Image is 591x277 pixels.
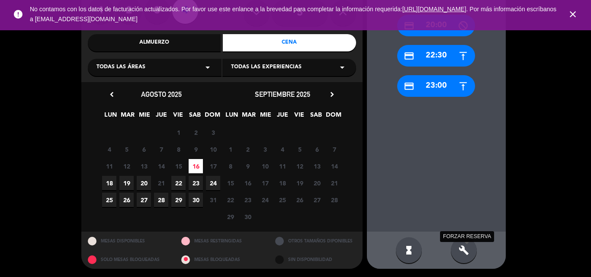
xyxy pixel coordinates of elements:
span: 15 [223,176,238,190]
span: 4 [275,142,289,156]
span: 16 [189,159,203,173]
span: 3 [258,142,272,156]
span: 15 [171,159,186,173]
span: 3 [206,125,220,140]
span: 21 [327,176,341,190]
span: 25 [275,193,289,207]
span: 20 [310,176,324,190]
span: SAB [309,110,323,124]
span: 31 [206,193,220,207]
span: 6 [137,142,151,156]
span: 12 [292,159,307,173]
span: 24 [258,193,272,207]
span: DOM [205,110,219,124]
div: SIN DISPONIBILIDAD [269,250,363,269]
div: SOLO MESAS BLOQUEADAS [81,250,175,269]
span: 10 [206,142,220,156]
span: 4 [102,142,116,156]
span: 28 [327,193,341,207]
span: 30 [189,193,203,207]
span: 9 [189,142,203,156]
i: credit_card [404,51,414,61]
span: JUE [275,110,289,124]
div: 23:00 [397,75,475,97]
span: 17 [206,159,220,173]
div: MESAS RESTRINGIDAS [175,232,269,250]
i: arrow_drop_down [337,62,347,73]
span: 22 [171,176,186,190]
div: MESAS BLOQUEADAS [175,250,269,269]
div: OTROS TAMAÑOS DIPONIBLES [269,232,363,250]
i: chevron_right [328,90,337,99]
i: error [13,9,23,19]
span: agosto 2025 [141,90,182,99]
span: 19 [119,176,134,190]
span: MIE [137,110,151,124]
span: 12 [119,159,134,173]
span: 19 [292,176,307,190]
span: 14 [327,159,341,173]
span: LUN [225,110,239,124]
span: 29 [171,193,186,207]
span: 22 [223,193,238,207]
span: 30 [241,210,255,224]
i: chevron_left [107,90,116,99]
span: 7 [154,142,168,156]
span: No contamos con los datos de facturación actualizados. Por favor use este enlance a la brevedad p... [30,6,556,22]
i: credit_card [404,81,414,92]
span: 1 [223,142,238,156]
i: close [568,9,578,19]
span: MAR [241,110,256,124]
span: MIE [258,110,273,124]
span: 23 [189,176,203,190]
span: 23 [241,193,255,207]
span: 18 [275,176,289,190]
span: 2 [189,125,203,140]
span: 16 [241,176,255,190]
span: septiembre 2025 [255,90,310,99]
div: FORZAR RESERVA [440,231,494,242]
span: VIE [292,110,306,124]
span: 5 [292,142,307,156]
a: [URL][DOMAIN_NAME] [402,6,466,13]
span: 7 [327,142,341,156]
span: 27 [137,193,151,207]
span: DOM [326,110,340,124]
span: 14 [154,159,168,173]
span: 27 [310,193,324,207]
a: . Por más información escríbanos a [EMAIL_ADDRESS][DOMAIN_NAME] [30,6,556,22]
span: 29 [223,210,238,224]
span: 9 [241,159,255,173]
span: 5 [119,142,134,156]
span: Todas las áreas [96,63,145,72]
i: hourglass_full [404,245,414,255]
span: 18 [102,176,116,190]
span: 11 [275,159,289,173]
span: 25 [102,193,116,207]
div: Cena [223,34,356,51]
span: 11 [102,159,116,173]
span: 26 [292,193,307,207]
div: Almuerzo [88,34,221,51]
span: 10 [258,159,272,173]
span: 8 [171,142,186,156]
span: 6 [310,142,324,156]
span: MAR [120,110,135,124]
span: VIE [171,110,185,124]
span: 13 [310,159,324,173]
span: 1 [171,125,186,140]
span: 13 [137,159,151,173]
span: 2 [241,142,255,156]
i: arrow_drop_down [202,62,213,73]
span: 17 [258,176,272,190]
span: 28 [154,193,168,207]
span: Todas las experiencias [231,63,302,72]
span: 24 [206,176,220,190]
span: 21 [154,176,168,190]
i: build [459,245,469,255]
span: 26 [119,193,134,207]
span: 20 [137,176,151,190]
div: 22:30 [397,45,475,67]
div: MESAS DISPONIBLES [81,232,175,250]
span: JUE [154,110,168,124]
